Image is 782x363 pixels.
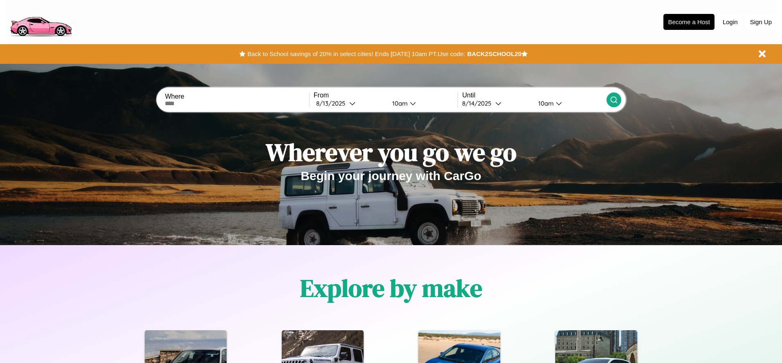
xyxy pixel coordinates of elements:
button: 8/13/2025 [314,99,386,108]
label: From [314,92,458,99]
div: 10am [534,99,556,107]
button: 10am [386,99,458,108]
div: 10am [388,99,410,107]
button: Sign Up [746,14,776,29]
b: BACK2SCHOOL20 [467,50,521,57]
label: Where [165,93,309,100]
div: 8 / 13 / 2025 [316,99,349,107]
img: logo [6,4,75,38]
div: 8 / 14 / 2025 [462,99,495,107]
h1: Explore by make [300,271,482,305]
button: Login [719,14,742,29]
button: 10am [532,99,606,108]
label: Until [462,92,606,99]
button: Become a Host [663,14,715,30]
button: Back to School savings of 20% in select cities! Ends [DATE] 10am PT.Use code: [245,48,467,60]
